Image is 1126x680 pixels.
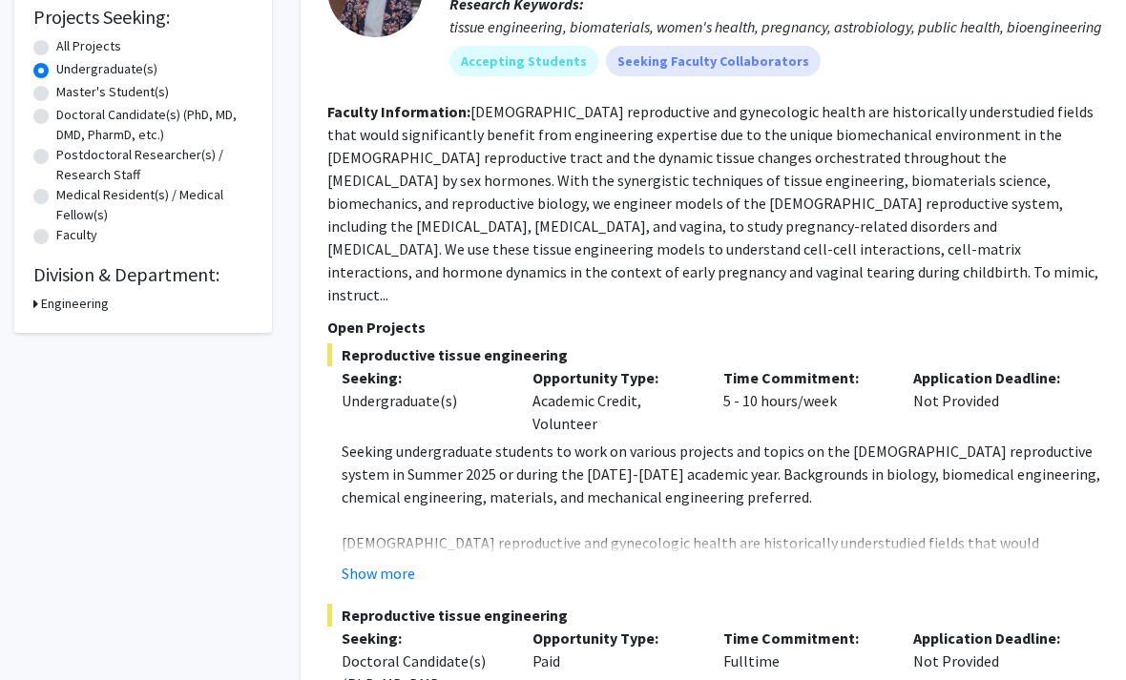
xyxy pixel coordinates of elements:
p: Seeking: [342,627,504,649]
div: 5 - 10 hours/week [709,366,900,435]
p: Application Deadline: [913,366,1075,389]
b: Faculty Information: [327,102,470,121]
label: Doctoral Candidate(s) (PhD, MD, DMD, PharmD, etc.) [56,105,253,145]
p: Opportunity Type: [532,366,695,389]
mat-chip: Accepting Students [449,46,598,76]
p: Open Projects [327,316,1104,339]
mat-chip: Seeking Faculty Collaborators [606,46,821,76]
h2: Division & Department: [33,263,253,286]
div: tissue engineering, biomaterials, women's health, pregnancy, astrobiology, public health, bioengi... [449,15,1104,38]
label: Faculty [56,225,97,245]
p: Application Deadline: [913,627,1075,649]
div: Not Provided [899,366,1090,435]
label: All Projects [56,36,121,56]
div: Academic Credit, Volunteer [518,366,709,435]
label: Undergraduate(s) [56,59,157,79]
label: Master's Student(s) [56,82,169,102]
p: Opportunity Type: [532,627,695,649]
p: Seeking undergraduate students to work on various projects and topics on the [DEMOGRAPHIC_DATA] r... [342,440,1104,508]
label: Postdoctoral Researcher(s) / Research Staff [56,145,253,185]
span: Reproductive tissue engineering [327,604,1104,627]
h2: Projects Seeking: [33,6,253,29]
p: Time Commitment: [723,627,886,649]
div: Undergraduate(s) [342,389,504,412]
p: Seeking: [342,366,504,389]
fg-read-more: [DEMOGRAPHIC_DATA] reproductive and gynecologic health are historically understudied fields that ... [327,102,1098,304]
iframe: Chat [14,594,81,666]
h3: Engineering [41,294,109,314]
p: Time Commitment: [723,366,886,389]
span: Reproductive tissue engineering [327,343,1104,366]
label: Medical Resident(s) / Medical Fellow(s) [56,185,253,225]
button: Show more [342,562,415,585]
p: [DEMOGRAPHIC_DATA] reproductive and gynecologic health are historically understudied fields that ... [342,531,1104,669]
